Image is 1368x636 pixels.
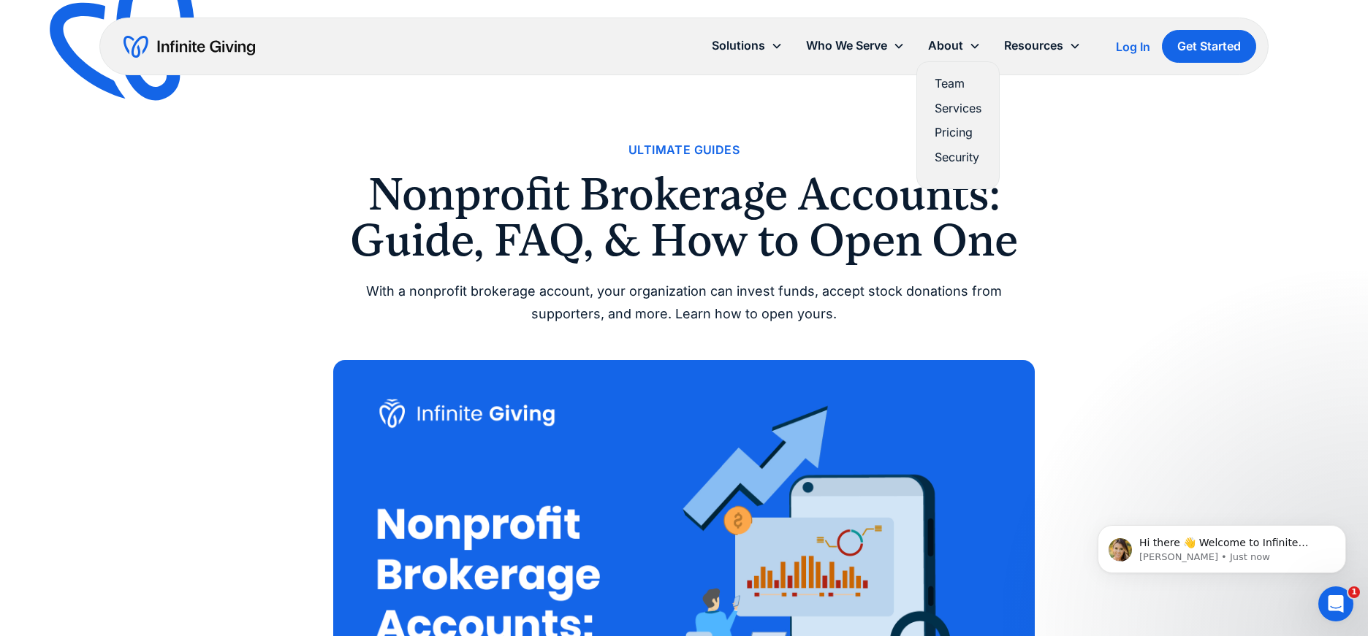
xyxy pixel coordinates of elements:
a: Security [935,147,981,167]
div: Solutions [712,36,765,55]
div: With a nonprofit brokerage account, your organization can invest funds, accept stock donations fr... [333,280,1035,325]
a: Log In [1116,38,1150,55]
div: Log In [1116,41,1150,53]
iframe: Intercom notifications message [1076,494,1368,597]
a: Pricing [935,123,981,142]
a: Get Started [1162,30,1256,63]
a: Ultimate Guides [628,140,740,160]
a: Services [935,99,981,118]
nav: About [916,61,1000,189]
div: Who We Serve [806,36,887,55]
div: Solutions [700,30,794,61]
div: Resources [992,30,1092,61]
span: 1 [1348,586,1360,598]
a: home [123,35,255,58]
div: About [916,30,992,61]
div: Resources [1004,36,1063,55]
h1: Nonprofit Brokerage Accounts: Guide, FAQ, & How to Open One [333,172,1035,263]
div: About [928,36,963,55]
a: Team [935,74,981,93]
div: Who We Serve [794,30,916,61]
iframe: Intercom live chat [1318,586,1353,621]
